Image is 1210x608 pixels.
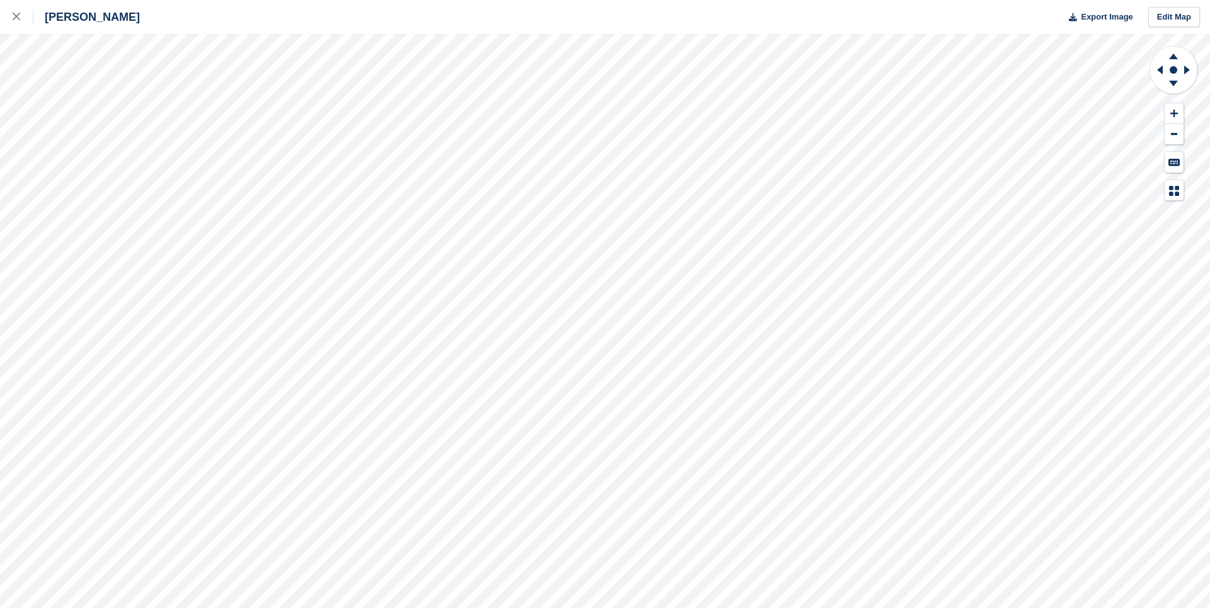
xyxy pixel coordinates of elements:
div: [PERSON_NAME] [33,9,140,25]
a: Edit Map [1148,7,1200,28]
button: Zoom Out [1165,124,1184,145]
span: Export Image [1081,11,1132,23]
button: Export Image [1061,7,1133,28]
button: Map Legend [1165,180,1184,201]
button: Zoom In [1165,103,1184,124]
button: Keyboard Shortcuts [1165,152,1184,173]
